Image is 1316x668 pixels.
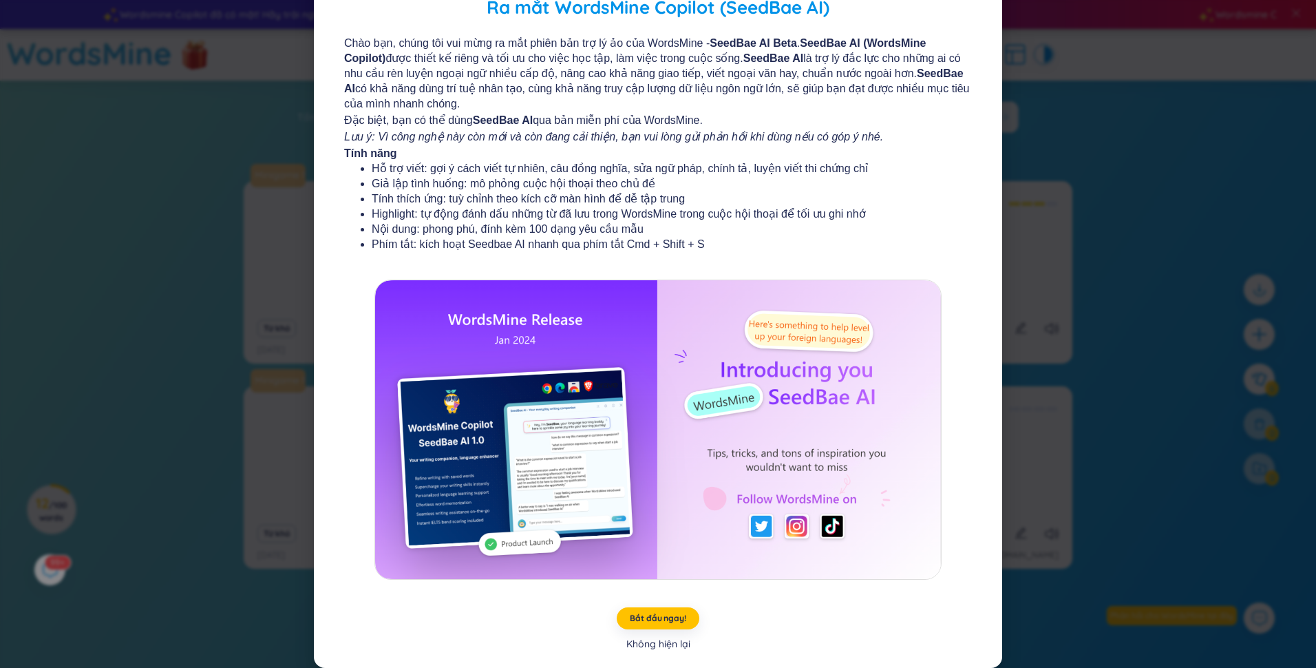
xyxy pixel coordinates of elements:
li: Hỗ trợ viết: gợi ý cách viết tự nhiên, câu đồng nghĩa, sửa ngữ pháp, chính tả, luyện viết thi chứ... [372,161,944,176]
li: Highlight: tự động đánh dấu những từ đã lưu trong WordsMine trong cuộc hội thoại để tối ưu ghi nhớ [372,207,944,222]
span: Bắt đầu ngay! [630,613,686,624]
b: SeedBae AI [344,67,964,94]
b: SeedBae AI (WordsMine Copilot) [344,37,926,64]
b: SeedBae AI [743,52,803,64]
span: Chào bạn, chúng tôi vui mừng ra mắt phiên bản trợ lý ảo của WordsMine - . được thiết kế riêng và ... [344,36,972,112]
b: SeedBae AI [473,114,533,126]
i: Lưu ý: Vì công nghệ này còn mới và còn đang cải thiện, bạn vui lòng gửi phản hồi khi dùng nếu có ... [344,131,883,143]
li: Phím tắt: kích hoạt Seedbae AI nhanh qua phím tắt Cmd + Shift + S [372,237,944,252]
li: Nội dung: phong phú, đính kèm 100 dạng yêu cầu mẫu [372,222,944,237]
b: Tính năng [344,147,396,159]
li: Tính thích ứng: tuỳ chỉnh theo kích cỡ màn hình để dễ tập trung [372,191,944,207]
li: Giả lập tình huống: mô phỏng cuộc hội thoại theo chủ đề [372,176,944,191]
div: Không hiện lại [626,636,690,651]
b: SeedBae AI Beta [710,37,797,49]
span: Đặc biệt, bạn có thể dùng qua bản miễn phí của WordsMine. [344,113,972,128]
button: Bắt đầu ngay! [617,607,699,629]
